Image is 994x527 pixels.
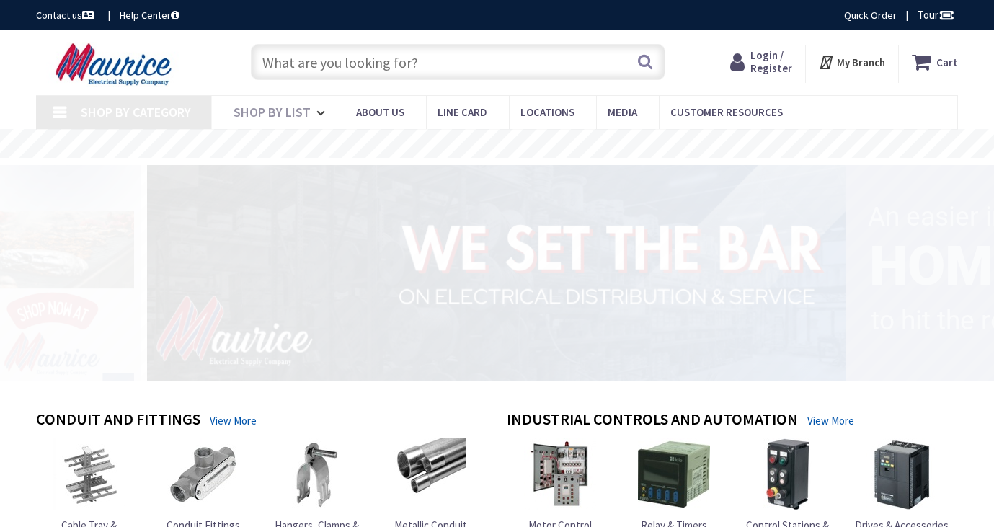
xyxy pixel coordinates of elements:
[167,438,239,510] img: Conduit Fittings
[837,56,885,69] strong: My Branch
[356,105,404,119] span: About us
[670,105,783,119] span: Customer Resources
[36,42,195,87] img: Maurice Electrical Supply Company
[130,161,852,384] img: 1_1.png
[936,49,958,75] strong: Cart
[752,438,824,510] img: Control Stations & Control Panels
[844,8,897,22] a: Quick Order
[120,8,179,22] a: Help Center
[210,413,257,428] a: View More
[280,438,352,510] img: Hangers, Clamps & Supports
[608,105,637,119] span: Media
[36,8,97,22] a: Contact us
[507,410,798,431] h4: Industrial Controls and Automation
[365,136,629,152] rs-layer: Free Same Day Pickup at 15 Locations
[520,105,574,119] span: Locations
[866,438,938,510] img: Drives & Accessories
[730,49,792,75] a: Login / Register
[918,8,954,22] span: Tour
[234,104,311,120] span: Shop By List
[750,48,792,75] span: Login / Register
[53,438,125,510] img: Cable Tray & Accessories
[438,105,487,119] span: Line Card
[638,438,710,510] img: Relay & Timers
[524,438,596,510] img: Motor Control
[818,49,885,75] div: My Branch
[251,44,665,80] input: What are you looking for?
[807,413,854,428] a: View More
[36,410,200,431] h4: Conduit and Fittings
[394,438,466,510] img: Metallic Conduit
[912,49,958,75] a: Cart
[81,104,191,120] span: Shop By Category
